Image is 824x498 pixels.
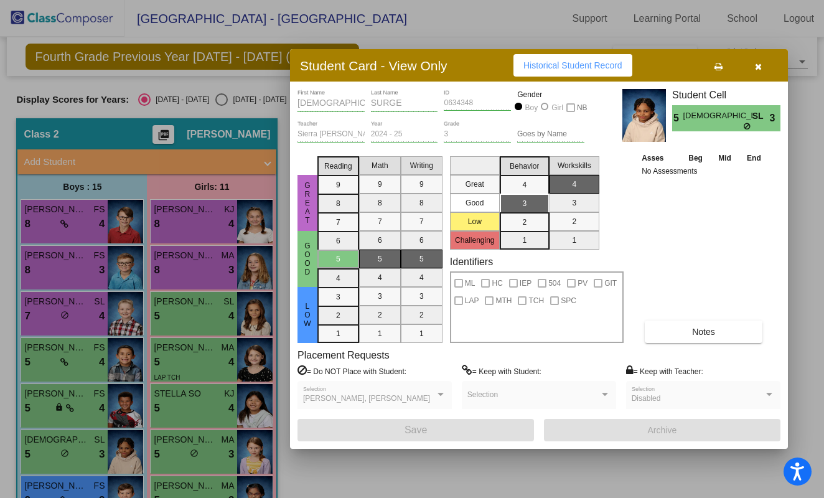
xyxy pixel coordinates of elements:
span: 3 [770,111,780,126]
span: NB [577,100,588,115]
input: goes by name [517,130,584,139]
input: grade [444,130,511,139]
label: = Keep with Student: [462,365,541,377]
span: MTH [495,293,512,308]
div: Girl [551,102,563,113]
span: Notes [692,327,715,337]
input: teacher [297,130,365,139]
td: No Assessments [639,165,769,177]
th: End [739,151,769,165]
span: 5 [672,111,683,126]
span: Great [302,181,313,225]
th: Beg [680,151,710,165]
span: HC [492,276,502,291]
th: Mid [711,151,739,165]
th: Asses [639,151,680,165]
span: Low [302,302,313,328]
span: PV [578,276,588,291]
span: 504 [548,276,561,291]
span: [PERSON_NAME], [PERSON_NAME] [303,394,430,403]
label: = Do NOT Place with Student: [297,365,406,377]
span: LAP [465,293,479,308]
span: IEP [520,276,531,291]
label: Placement Requests [297,349,390,361]
input: Enter ID [444,99,511,108]
span: SL [752,110,770,123]
button: Notes [645,321,762,343]
label: = Keep with Teacher: [626,365,703,377]
div: Boy [525,102,538,113]
span: [DEMOGRAPHIC_DATA] SURGE [683,110,752,123]
button: Save [297,419,534,441]
h3: Student Card - View Only [300,58,447,73]
span: GIT [604,276,617,291]
label: Identifiers [450,256,493,268]
h3: Student Cell [672,89,780,101]
span: ML [465,276,475,291]
button: Historical Student Record [513,54,632,77]
span: Archive [648,425,677,435]
button: Archive [544,419,780,441]
input: year [371,130,438,139]
span: Historical Student Record [523,60,622,70]
span: TCH [528,293,544,308]
mat-label: Gender [517,89,584,100]
span: Good [302,242,313,276]
span: Save [405,425,427,435]
span: SPC [561,293,576,308]
span: Disabled [632,394,661,403]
